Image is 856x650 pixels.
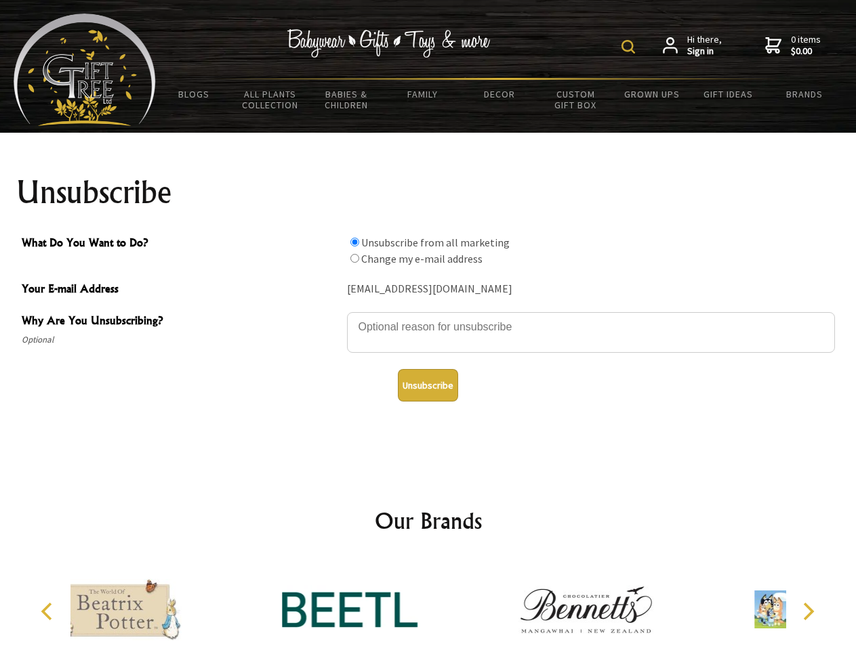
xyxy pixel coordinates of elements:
[22,234,340,254] span: What Do You Want to Do?
[537,80,614,119] a: Custom Gift Box
[156,80,232,108] a: BLOGS
[34,597,64,626] button: Previous
[765,34,821,58] a: 0 items$0.00
[621,40,635,53] img: product search
[791,45,821,58] strong: $0.00
[361,252,483,265] label: Change my e-mail address
[663,34,722,58] a: Hi there,Sign in
[232,80,309,119] a: All Plants Collection
[308,80,385,119] a: Babies & Children
[27,504,830,537] h2: Our Brands
[22,280,340,300] span: Your E-mail Address
[767,80,843,108] a: Brands
[16,176,840,209] h1: Unsubscribe
[350,238,359,246] input: What Do You Want to Do?
[793,597,823,626] button: Next
[22,312,340,332] span: Why Are You Unsubscribing?
[287,29,491,58] img: Babywear - Gifts - Toys & more
[14,14,156,126] img: Babyware - Gifts - Toys and more...
[361,236,510,249] label: Unsubscribe from all marketing
[613,80,690,108] a: Grown Ups
[398,369,458,402] button: Unsubscribe
[690,80,767,108] a: Gift Ideas
[385,80,462,108] a: Family
[350,254,359,263] input: What Do You Want to Do?
[687,45,722,58] strong: Sign in
[22,332,340,348] span: Optional
[791,33,821,58] span: 0 items
[347,279,835,300] div: [EMAIL_ADDRESS][DOMAIN_NAME]
[461,80,537,108] a: Decor
[687,34,722,58] span: Hi there,
[347,312,835,353] textarea: Why Are You Unsubscribing?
